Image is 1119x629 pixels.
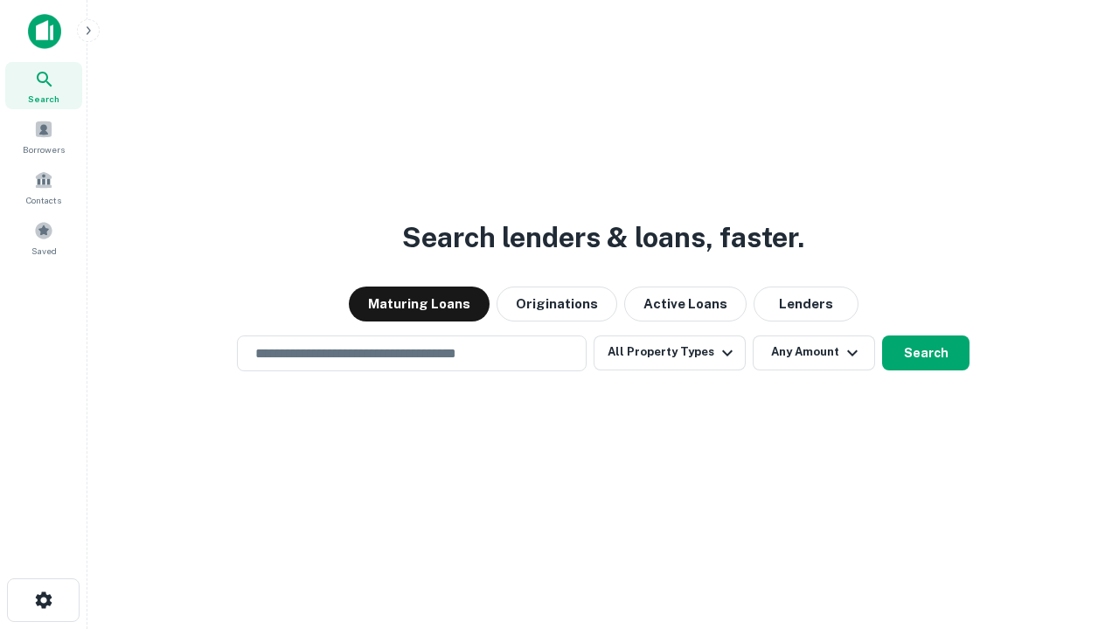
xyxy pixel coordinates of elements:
[882,335,970,370] button: Search
[28,14,61,49] img: capitalize-icon.png
[349,287,490,321] button: Maturing Loans
[5,113,82,160] a: Borrowers
[402,217,804,259] h3: Search lenders & loans, faster.
[754,287,858,321] button: Lenders
[1032,489,1119,573] iframe: Chat Widget
[5,214,82,261] a: Saved
[5,163,82,211] a: Contacts
[28,92,59,106] span: Search
[5,62,82,109] a: Search
[753,335,875,370] button: Any Amount
[31,244,57,258] span: Saved
[26,193,61,207] span: Contacts
[624,287,747,321] button: Active Loans
[594,335,746,370] button: All Property Types
[23,142,65,156] span: Borrowers
[497,287,617,321] button: Originations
